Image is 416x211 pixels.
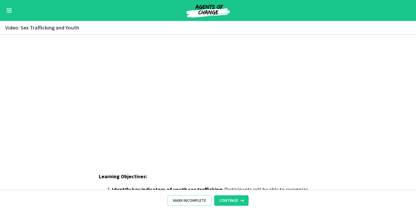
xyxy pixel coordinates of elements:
strong: Identify key indicators of youth sex trafficking [112,186,222,193]
button: Enable menu [5,7,13,14]
h3: Video: Sex Trafficking and Youth [5,24,403,31]
button: Mark Incomplete [167,195,212,206]
button: Continue [214,195,249,206]
img: Agents of Change [169,3,247,18]
span: Mark Incomplete [173,198,206,203]
span: Learning Objectives: [99,173,147,180]
span: Continue [219,198,238,203]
